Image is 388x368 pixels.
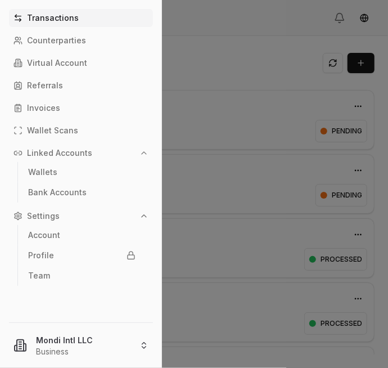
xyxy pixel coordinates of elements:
[27,212,60,220] p: Settings
[27,104,60,112] p: Invoices
[9,9,153,27] a: Transactions
[24,183,140,201] a: Bank Accounts
[28,252,54,259] p: Profile
[27,149,92,157] p: Linked Accounts
[24,163,140,181] a: Wallets
[28,168,57,176] p: Wallets
[27,82,63,89] p: Referrals
[24,246,140,264] a: Profile
[9,32,153,50] a: Counterparties
[9,77,153,95] a: Referrals
[9,99,153,117] a: Invoices
[9,122,153,140] a: Wallet Scans
[9,207,153,225] button: Settings
[28,272,50,280] p: Team
[36,334,130,346] p: Mondi Intl LLC
[9,144,153,162] button: Linked Accounts
[4,327,157,363] button: Mondi Intl LLCBusiness
[28,231,60,239] p: Account
[24,226,140,244] a: Account
[27,127,78,134] p: Wallet Scans
[24,267,140,285] a: Team
[9,54,153,72] a: Virtual Account
[28,189,87,196] p: Bank Accounts
[27,14,79,22] p: Transactions
[27,59,87,67] p: Virtual Account
[36,346,130,357] p: Business
[27,37,86,44] p: Counterparties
